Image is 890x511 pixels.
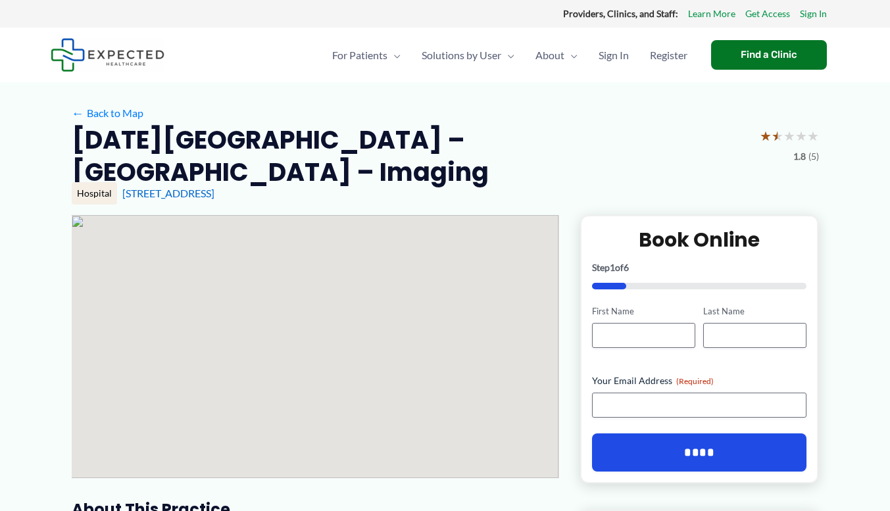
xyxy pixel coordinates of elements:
[745,5,790,22] a: Get Access
[711,40,827,70] a: Find a Clinic
[783,124,795,148] span: ★
[501,32,514,78] span: Menu Toggle
[72,124,749,189] h2: [DATE][GEOGRAPHIC_DATA] – [GEOGRAPHIC_DATA] – Imaging
[122,187,214,199] a: [STREET_ADDRESS]
[592,374,807,387] label: Your Email Address
[525,32,588,78] a: AboutMenu Toggle
[592,227,807,253] h2: Book Online
[772,124,783,148] span: ★
[588,32,639,78] a: Sign In
[535,32,564,78] span: About
[322,32,411,78] a: For PatientsMenu Toggle
[387,32,401,78] span: Menu Toggle
[760,124,772,148] span: ★
[322,32,698,78] nav: Primary Site Navigation
[795,124,807,148] span: ★
[332,32,387,78] span: For Patients
[624,262,629,273] span: 6
[807,124,819,148] span: ★
[592,305,695,318] label: First Name
[610,262,615,273] span: 1
[72,182,117,205] div: Hospital
[411,32,525,78] a: Solutions by UserMenu Toggle
[72,107,84,119] span: ←
[563,8,678,19] strong: Providers, Clinics, and Staff:
[564,32,578,78] span: Menu Toggle
[703,305,806,318] label: Last Name
[800,5,827,22] a: Sign In
[676,376,714,386] span: (Required)
[422,32,501,78] span: Solutions by User
[599,32,629,78] span: Sign In
[688,5,735,22] a: Learn More
[639,32,698,78] a: Register
[51,38,164,72] img: Expected Healthcare Logo - side, dark font, small
[72,103,143,123] a: ←Back to Map
[650,32,687,78] span: Register
[793,148,806,165] span: 1.8
[808,148,819,165] span: (5)
[592,263,807,272] p: Step of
